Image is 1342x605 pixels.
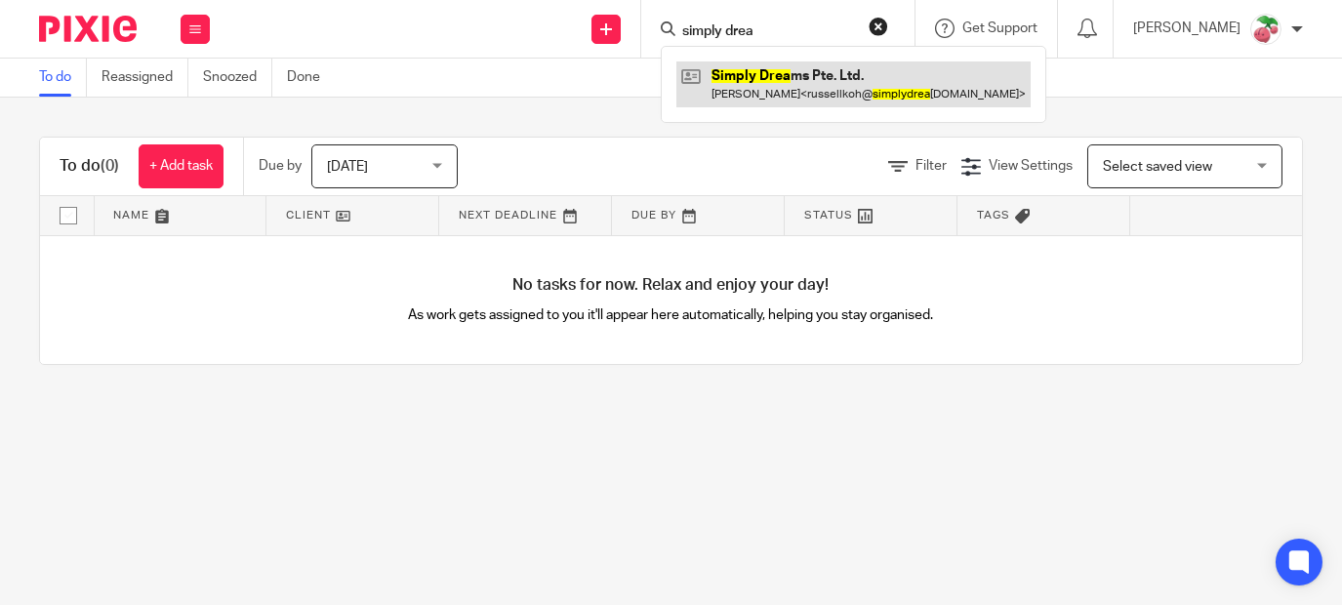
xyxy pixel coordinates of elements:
[915,159,947,173] span: Filter
[680,23,856,41] input: Search
[962,21,1037,35] span: Get Support
[102,59,188,97] a: Reassigned
[355,305,987,325] p: As work gets assigned to you it'll appear here automatically, helping you stay organised.
[203,59,272,97] a: Snoozed
[977,210,1010,221] span: Tags
[139,144,224,188] a: + Add task
[1250,14,1281,45] img: Cherubi-Pokemon-PNG-Isolated-HD.png
[287,59,335,97] a: Done
[60,156,119,177] h1: To do
[39,16,137,42] img: Pixie
[1133,19,1240,38] p: [PERSON_NAME]
[1103,160,1212,174] span: Select saved view
[327,160,368,174] span: [DATE]
[40,275,1302,296] h4: No tasks for now. Relax and enjoy your day!
[39,59,87,97] a: To do
[869,17,888,36] button: Clear
[101,158,119,174] span: (0)
[259,156,302,176] p: Due by
[989,159,1073,173] span: View Settings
